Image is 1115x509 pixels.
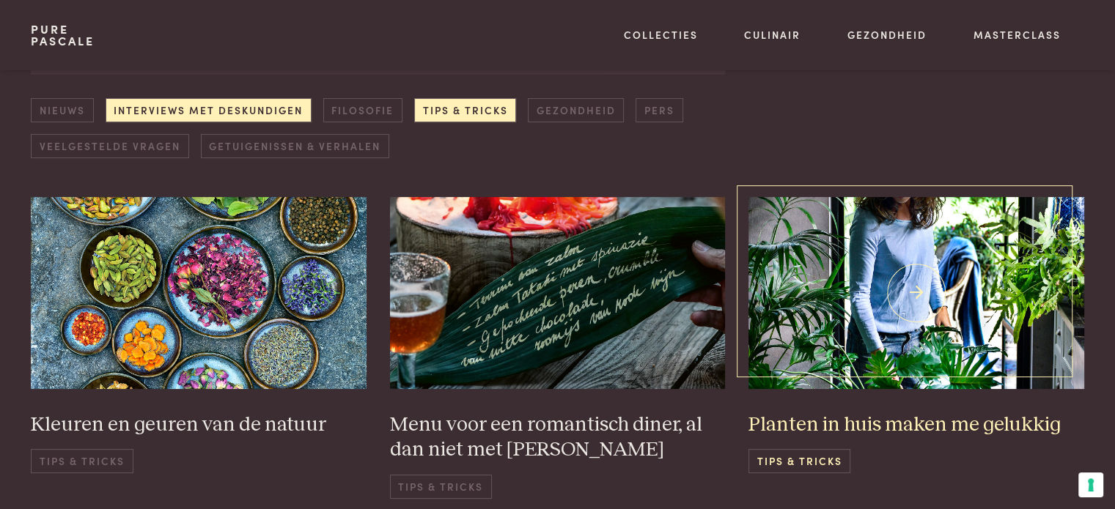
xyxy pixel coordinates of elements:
a: kleuren-en-geuren-van-de-natuur-01 Kleuren en geuren van de natuur Tips & Tricks [31,197,367,499]
a: Pers [636,98,682,122]
h3: Planten in huis maken me gelukkig [748,412,1084,438]
a: Culinair [744,27,801,42]
a: Masterclass [974,27,1061,42]
span: Tips & Tricks [390,475,492,499]
a: menu-voor-een-romantisch-diner-al-dan-niet-met-valentijn-01 Menu voor een romantisch diner, al da... [390,197,726,499]
a: Gezondheid [528,98,624,122]
a: planten-in-huis-maken-me-gelukkig-01 Planten in huis maken me gelukkig Tips & Tricks [748,197,1084,499]
h3: Menu voor een romantisch diner, al dan niet met [PERSON_NAME] [390,412,726,463]
button: Uw voorkeuren voor toestemming voor trackingtechnologieën [1078,472,1103,497]
a: Getuigenissen & Verhalen [201,134,389,158]
span: Tips & Tricks [748,449,850,473]
a: Collecties [624,27,698,42]
a: PurePascale [31,23,95,47]
img: kleuren-en-geuren-van-de-natuur-01 [31,197,367,388]
a: Veelgestelde vragen [31,134,188,158]
a: Nieuws [31,98,93,122]
a: Gezondheid [847,27,927,42]
a: Tips & Tricks [414,98,516,122]
img: menu-voor-een-romantisch-diner-al-dan-niet-met-valentijn-01 [390,197,726,388]
span: Tips & Tricks [31,449,133,473]
a: Interviews met deskundigen [106,98,312,122]
a: Filosofie [323,98,402,122]
img: planten-in-huis-maken-me-gelukkig-01 [748,197,1084,388]
h3: Kleuren en geuren van de natuur [31,412,367,438]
